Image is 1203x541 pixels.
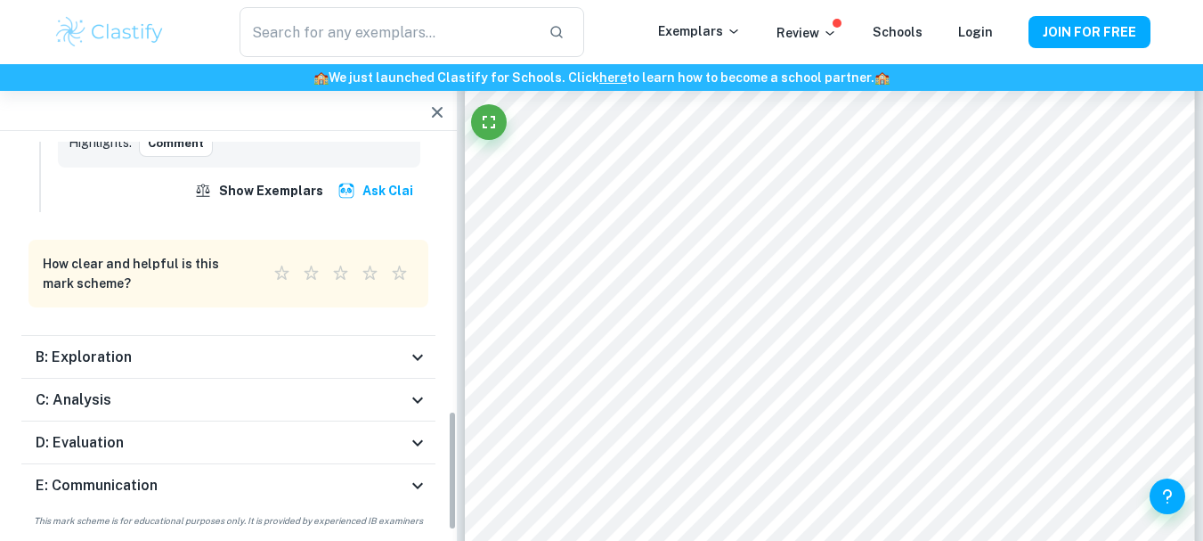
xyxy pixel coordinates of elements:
[599,70,627,85] a: here
[240,7,533,57] input: Search for any exemplars...
[1150,479,1185,514] button: Help and Feedback
[334,175,420,207] button: Ask Clai
[36,432,124,454] h6: D: Evaluation
[21,336,435,379] div: B: Exploration
[139,130,213,157] button: Comment
[43,254,246,293] h6: How clear and helpful is this mark scheme?
[21,422,435,464] div: D: Evaluation
[471,104,507,140] button: Fullscreen
[874,70,890,85] span: 🏫
[69,133,132,152] p: Highlights:
[53,14,167,50] img: Clastify logo
[337,182,355,200] img: clai.svg
[36,389,111,411] h6: C: Analysis
[1028,16,1150,48] button: JOIN FOR FREE
[21,464,435,507] div: E: Communication
[191,175,330,207] button: Show exemplars
[4,68,1199,87] h6: We just launched Clastify for Schools. Click to learn how to become a school partner.
[958,25,993,39] a: Login
[21,379,435,422] div: C: Analysis
[313,70,329,85] span: 🏫
[873,25,923,39] a: Schools
[36,475,158,496] h6: E: Communication
[658,21,741,41] p: Exemplars
[28,514,428,541] span: This mark scheme is for educational purposes only. It is provided by experienced IB examiners but...
[776,23,837,43] p: Review
[36,347,132,368] h6: B: Exploration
